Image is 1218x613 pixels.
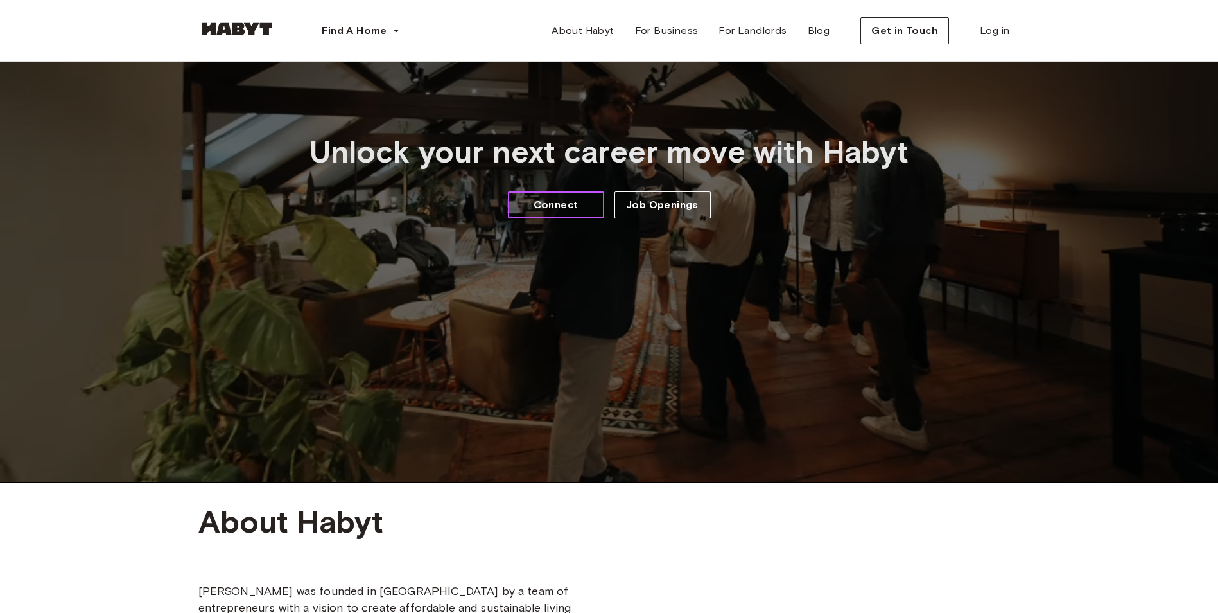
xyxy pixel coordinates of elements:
[198,503,1020,541] span: About Habyt
[808,23,830,39] span: Blog
[871,23,938,39] span: Get in Touch
[534,197,579,213] span: Connect
[860,17,949,44] button: Get in Touch
[626,197,699,213] span: Job Openings
[541,18,624,44] a: About Habyt
[552,23,614,39] span: About Habyt
[322,23,387,39] span: Find A Home
[508,191,604,218] a: Connect
[614,191,711,218] a: Job Openings
[635,23,699,39] span: For Business
[970,18,1020,44] a: Log in
[311,18,410,44] button: Find A Home
[980,23,1009,39] span: Log in
[718,23,787,39] span: For Landlords
[708,18,797,44] a: For Landlords
[309,133,909,171] span: Unlock your next career move with Habyt
[797,18,840,44] a: Blog
[625,18,709,44] a: For Business
[198,22,275,35] img: Habyt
